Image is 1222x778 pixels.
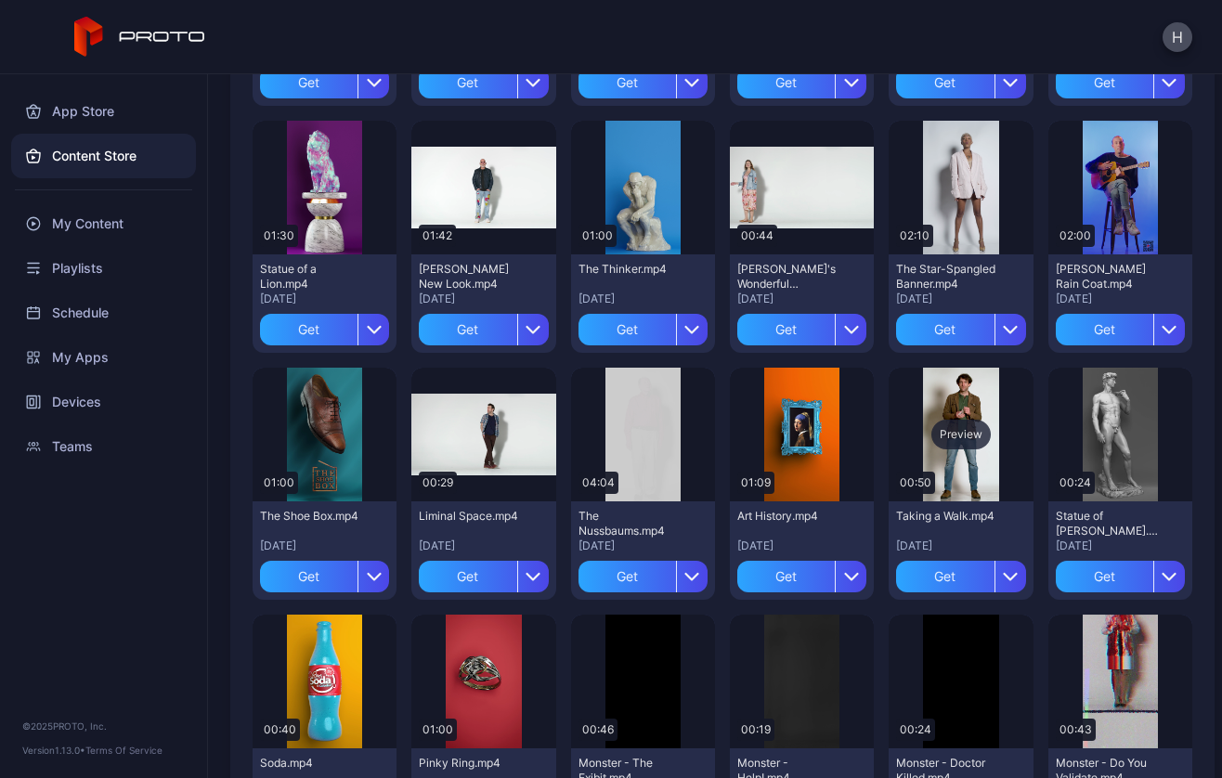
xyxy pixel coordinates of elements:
[11,424,196,469] a: Teams
[578,509,681,538] div: The Nussbaums.mp4
[578,314,708,345] button: Get
[1056,538,1185,553] div: [DATE]
[737,561,835,592] div: Get
[1056,262,1158,292] div: Ryan Pollie's Rain Coat.mp4
[419,314,516,345] div: Get
[896,314,1025,345] button: Get
[419,756,521,771] div: Pinky Ring.mp4
[1056,314,1185,345] button: Get
[896,67,994,98] div: Get
[896,509,998,524] div: Taking a Walk.mp4
[85,745,162,756] a: Terms Of Service
[260,756,362,771] div: Soda.mp4
[260,509,362,524] div: The Shoe Box.mp4
[896,314,994,345] div: Get
[896,67,1025,98] button: Get
[578,67,676,98] div: Get
[11,335,196,380] a: My Apps
[11,134,196,178] a: Content Store
[260,67,389,98] button: Get
[737,561,866,592] button: Get
[22,745,85,756] span: Version 1.13.0 •
[1056,561,1153,592] div: Get
[260,67,357,98] div: Get
[578,67,708,98] button: Get
[737,314,866,345] button: Get
[419,67,516,98] div: Get
[260,538,389,553] div: [DATE]
[578,262,681,277] div: The Thinker.mp4
[419,538,548,553] div: [DATE]
[419,292,548,306] div: [DATE]
[578,538,708,553] div: [DATE]
[737,67,835,98] div: Get
[737,292,866,306] div: [DATE]
[931,420,991,449] div: Preview
[11,89,196,134] a: App Store
[1056,561,1185,592] button: Get
[419,262,521,292] div: Howie Mandel's New Look.mp4
[578,314,676,345] div: Get
[896,538,1025,553] div: [DATE]
[419,561,548,592] button: Get
[737,262,839,292] div: Meghan's Wonderful Wardrobe.mp4
[260,561,357,592] div: Get
[419,509,521,524] div: Liminal Space.mp4
[1056,292,1185,306] div: [DATE]
[260,262,362,292] div: Statue of a Lion.mp4
[1163,22,1192,52] button: H
[419,67,548,98] button: Get
[11,246,196,291] a: Playlists
[260,292,389,306] div: [DATE]
[737,538,866,553] div: [DATE]
[11,201,196,246] a: My Content
[578,292,708,306] div: [DATE]
[260,314,357,345] div: Get
[1056,67,1185,98] button: Get
[1056,509,1158,538] div: Statue of David.mp4
[737,67,866,98] button: Get
[578,561,676,592] div: Get
[1056,67,1153,98] div: Get
[11,291,196,335] a: Schedule
[896,292,1025,306] div: [DATE]
[896,262,998,292] div: The Star-Spangled Banner.mp4
[419,314,548,345] button: Get
[419,561,516,592] div: Get
[1056,314,1153,345] div: Get
[896,561,1025,592] button: Get
[737,509,839,524] div: Art History.mp4
[896,561,994,592] div: Get
[22,719,185,733] div: © 2025 PROTO, Inc.
[578,561,708,592] button: Get
[11,380,196,424] a: Devices
[260,561,389,592] button: Get
[260,314,389,345] button: Get
[737,314,835,345] div: Get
